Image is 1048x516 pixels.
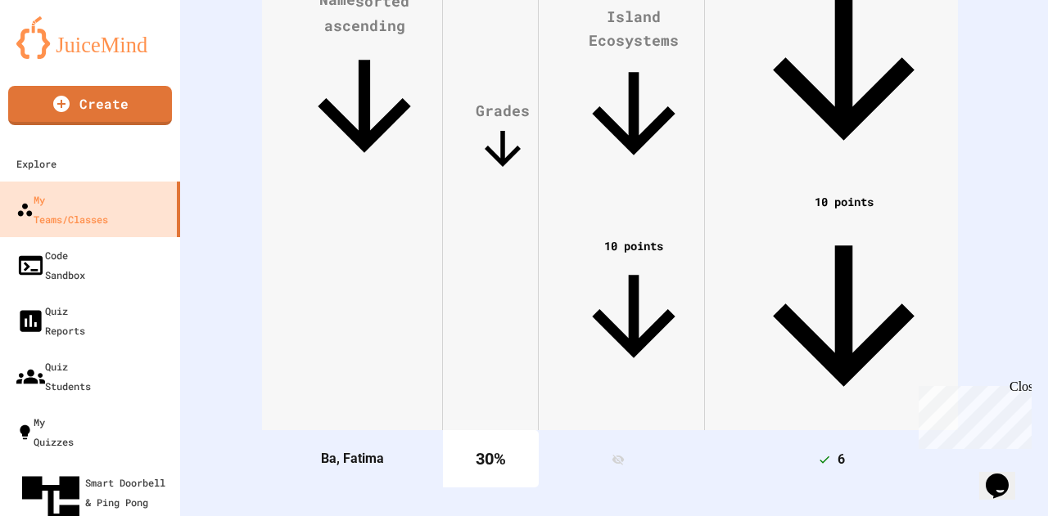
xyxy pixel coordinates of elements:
span: 6 [838,451,845,467]
div: My Teams/Classes [16,190,108,229]
th: Ba, Fatima [262,430,443,487]
div: Quiz Students [16,357,91,396]
span: 10 points [738,194,950,422]
div: My Quizzes [16,412,74,451]
div: Explore [16,154,56,173]
span: 10 points [571,238,696,379]
span: Island Ecosystems [571,7,696,176]
img: logo-orange.svg [16,16,164,59]
div: Code Sandbox [16,245,85,285]
div: Chat with us now!Close [7,7,113,104]
iframe: chat widget [979,451,1032,500]
iframe: chat widget [912,379,1032,449]
span: Grades [476,101,530,176]
th: 30 % [443,430,539,487]
a: Create [8,86,172,125]
div: Quiz Reports [16,301,85,340]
